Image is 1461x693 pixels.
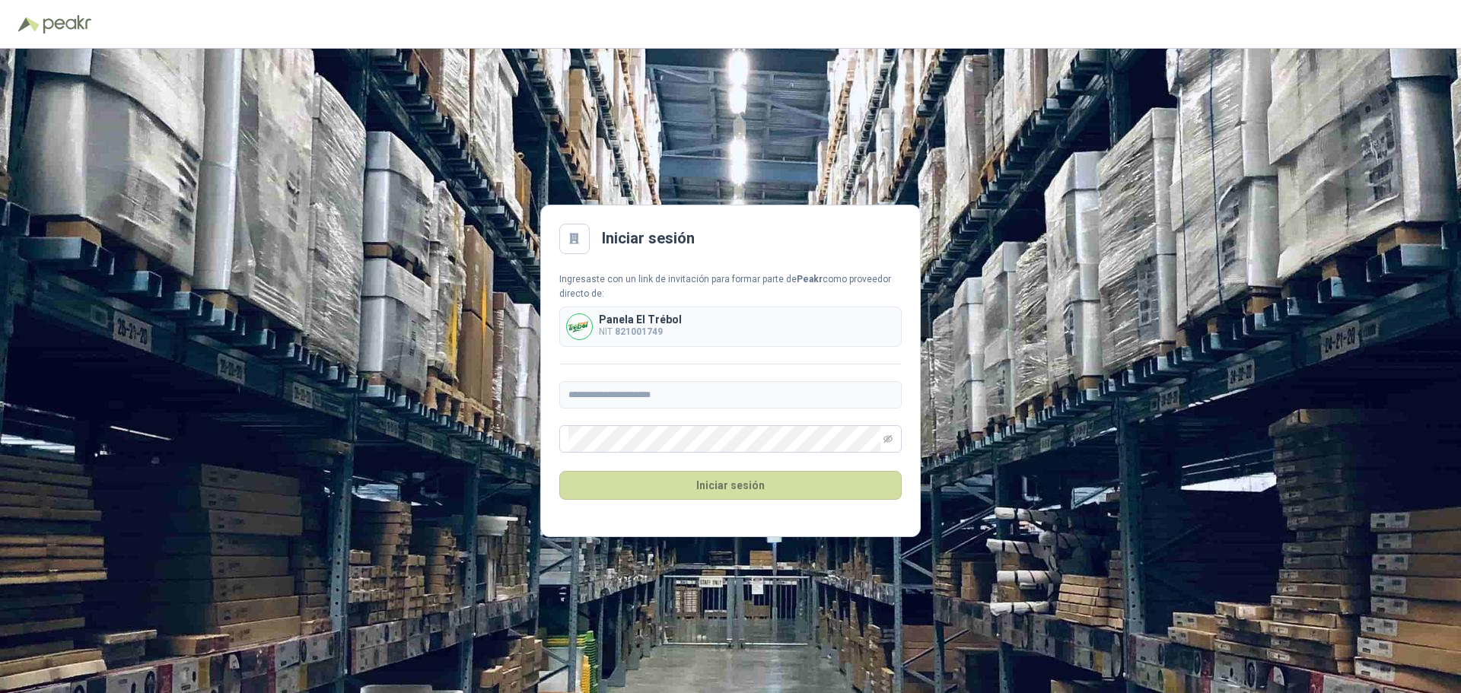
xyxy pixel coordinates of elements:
img: Peakr [43,15,91,33]
img: Logo [18,17,40,32]
h2: Iniciar sesión [602,227,695,250]
p: Panela El Trébol [599,314,682,325]
img: Company Logo [567,314,592,339]
b: 821001749 [615,326,663,337]
div: Ingresaste con un link de invitación para formar parte de como proveedor directo de: [559,272,902,301]
p: NIT [599,325,682,339]
span: eye-invisible [883,434,893,443]
button: Iniciar sesión [559,471,902,500]
b: Peakr [797,274,823,285]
